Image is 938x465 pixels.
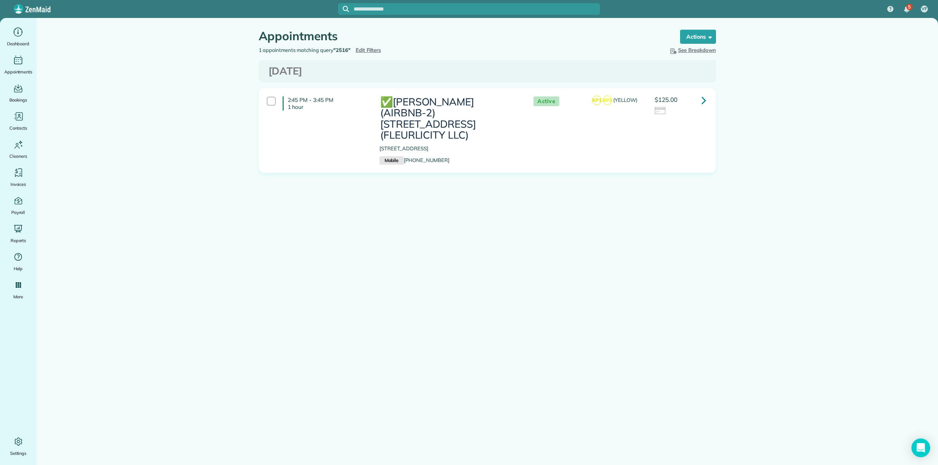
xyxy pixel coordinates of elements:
[3,54,33,76] a: Appointments
[379,157,449,163] a: Mobile[PHONE_NUMBER]
[3,110,33,132] a: Contacts
[908,4,911,10] span: 5
[911,438,930,457] div: Open Intercom Messenger
[379,156,404,165] small: Mobile
[259,30,665,43] h1: Appointments
[9,152,27,160] span: Cleaners
[10,449,27,457] span: Settings
[11,237,26,244] span: Reports
[655,96,677,103] span: $125.00
[11,180,26,188] span: Invoices
[11,208,25,216] span: Payroll
[603,96,612,105] span: KP3
[3,26,33,48] a: Dashboard
[680,30,716,44] button: Actions
[3,251,33,273] a: Help
[592,96,601,105] span: KP1
[533,96,559,106] span: Active
[3,166,33,188] a: Invoices
[343,6,349,12] svg: Focus search
[338,6,349,12] button: Focus search
[356,47,381,53] a: Edit Filters
[4,68,32,76] span: Appointments
[9,96,27,104] span: Bookings
[288,103,368,110] p: 1 hour
[7,40,29,48] span: Dashboard
[14,265,23,273] span: Help
[3,194,33,216] a: Payroll
[3,435,33,457] a: Settings
[269,66,706,77] h3: [DATE]
[669,46,716,54] button: See Breakdown
[613,97,637,103] span: (YELLOW)
[899,1,915,18] div: 5 unread notifications
[922,6,927,12] span: VF
[283,96,368,110] h4: 2:45 PM - 3:45 PM
[253,46,487,54] div: 1 appointments matching query
[13,293,23,301] span: More
[333,47,351,53] strong: "2516"
[379,145,518,153] p: [STREET_ADDRESS]
[3,223,33,244] a: Reports
[9,124,27,132] span: Contacts
[379,96,518,141] h3: ✅[PERSON_NAME] (AIRBNB-2) [STREET_ADDRESS] (FLEURLICITY LLC)
[655,107,666,116] img: icon_credit_card_neutral-3d9a980bd25ce6dbb0f2033d7200983694762465c175678fcbc2d8f4bc43548e.png
[3,138,33,160] a: Cleaners
[3,82,33,104] a: Bookings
